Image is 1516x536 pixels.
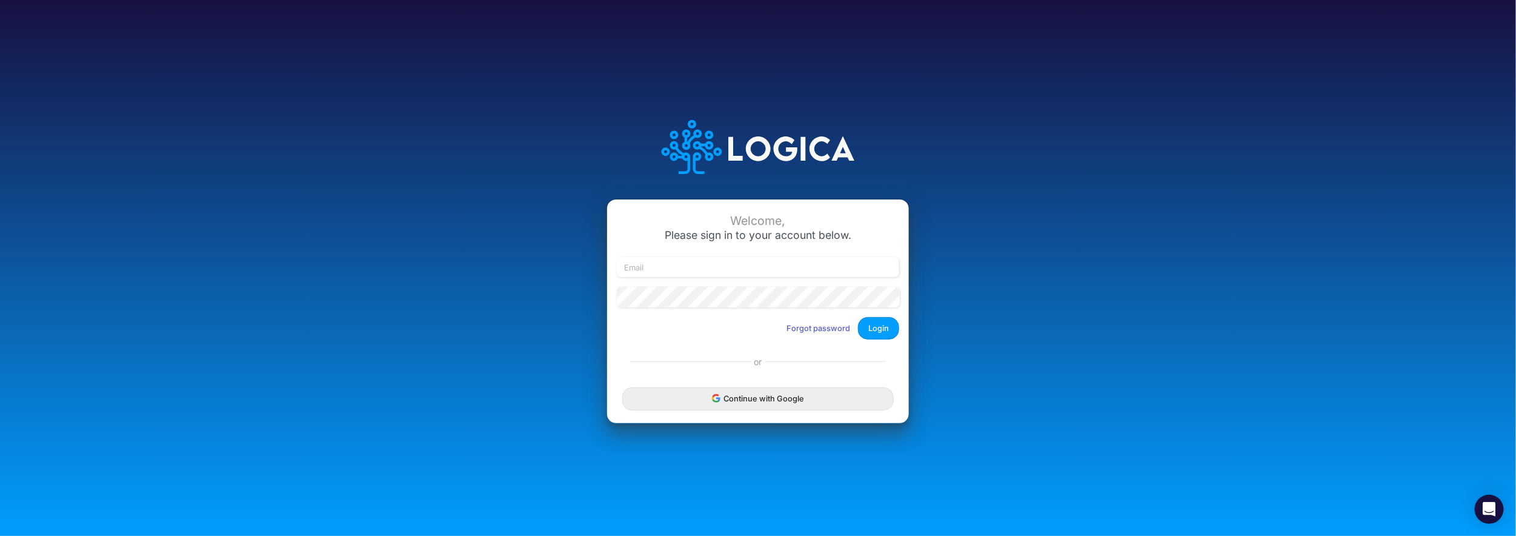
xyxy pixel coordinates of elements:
input: Email [617,257,899,278]
button: Login [858,317,899,340]
button: Continue with Google [622,387,894,410]
span: Please sign in to your account below. [665,229,851,241]
button: Forgot password [779,318,858,338]
div: Welcome, [617,214,899,228]
div: Open Intercom Messenger [1475,495,1504,524]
